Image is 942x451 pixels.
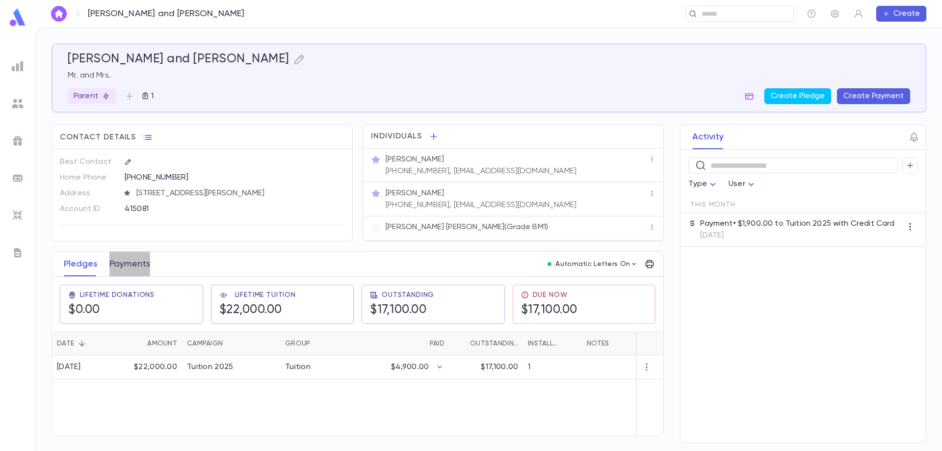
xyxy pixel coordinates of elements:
span: Lifetime Tuition [235,291,296,299]
button: Create Pledge [764,88,831,104]
button: Payments [109,252,150,276]
div: Type [688,175,719,194]
div: Tuition [285,362,311,372]
img: reports_grey.c525e4749d1bce6a11f5fe2a8de1b229.svg [12,60,24,72]
p: Mr. and Mrs. [68,71,910,80]
span: Lifetime Donations [80,291,155,299]
button: Pledges [64,252,98,276]
img: imports_grey.530a8a0e642e233f2baf0ef88e8c9fcb.svg [12,210,24,221]
img: letters_grey.7941b92b52307dd3b8a917253454ce1c.svg [12,247,24,259]
button: Sort [223,336,238,351]
p: Account ID [60,201,116,217]
p: Home Phone [60,170,116,186]
p: Best Contact [60,154,116,170]
div: Paid [354,332,449,355]
button: Sort [561,336,577,351]
p: [PERSON_NAME] [386,188,444,198]
div: Date [57,332,74,355]
p: [PHONE_NUMBER], [EMAIL_ADDRESS][DOMAIN_NAME] [386,166,576,176]
div: Amount [147,332,177,355]
p: [PERSON_NAME] [386,155,444,164]
span: [STREET_ADDRESS][PERSON_NAME] [132,188,345,198]
p: $4,900.00 [391,362,429,372]
button: Sort [454,336,470,351]
p: Automatic Letters On [555,260,630,268]
span: Individuals [371,132,422,141]
span: Outstanding [382,291,434,299]
button: Create Payment [837,88,910,104]
div: Notes [582,332,705,355]
p: [PERSON_NAME] and [PERSON_NAME] [88,8,245,19]
p: Address [60,186,116,201]
div: Outstanding [449,332,523,355]
div: Installments [523,332,582,355]
div: Amount [118,332,182,355]
img: campaigns_grey.99e729a5f7ee94e3726e6486bddda8f1.svg [12,135,24,147]
button: 1 [137,88,157,104]
h5: [PERSON_NAME] and [PERSON_NAME] [68,52,289,67]
p: [PERSON_NAME] [PERSON_NAME] (Grade BM1) [386,222,548,232]
h5: $0.00 [68,303,100,318]
p: [DATE] [700,231,894,240]
p: $17,100.00 [481,362,518,372]
p: [PHONE_NUMBER], [EMAIL_ADDRESS][DOMAIN_NAME] [386,200,576,210]
p: Parent [74,91,110,101]
button: Sort [131,336,147,351]
button: Sort [74,336,90,351]
span: Type [688,180,707,188]
img: home_white.a664292cf8c1dea59945f0da9f25487c.svg [53,10,65,18]
div: Tuition 2025 [187,362,233,372]
div: Campaign [187,332,223,355]
div: Outstanding [470,332,518,355]
p: Payment • $1,900.00 to Tuition 2025 with Credit Card [700,219,894,229]
h5: $22,000.00 [219,303,282,318]
h5: $17,100.00 [521,303,577,318]
div: Paid [430,332,445,355]
div: 415081 [125,201,296,216]
button: Sort [310,336,326,351]
div: Parent [68,88,116,104]
button: Create [876,6,926,22]
div: Installments [528,332,561,355]
div: [DATE] [57,362,81,372]
span: This Month [690,201,735,209]
img: students_grey.60c7aba0da46da39d6d829b817ac14fc.svg [12,98,24,109]
h5: $17,100.00 [370,303,426,318]
img: batches_grey.339ca447c9d9533ef1741baa751efc33.svg [12,172,24,184]
p: 1 [149,91,154,101]
div: Date [52,332,118,355]
div: 1 [523,355,582,379]
div: User [729,175,757,194]
div: [PHONE_NUMBER] [125,170,344,185]
span: User [729,180,745,188]
span: Contact Details [60,133,136,142]
span: Due Now [533,291,568,299]
button: Activity [692,125,724,149]
div: $22,000.00 [118,355,182,379]
button: Automatic Letters On [544,257,642,271]
div: Group [285,332,310,355]
button: Sort [414,336,430,351]
img: logo [8,8,27,27]
div: Notes [587,332,609,355]
div: Campaign [182,332,280,355]
div: Group [280,332,354,355]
